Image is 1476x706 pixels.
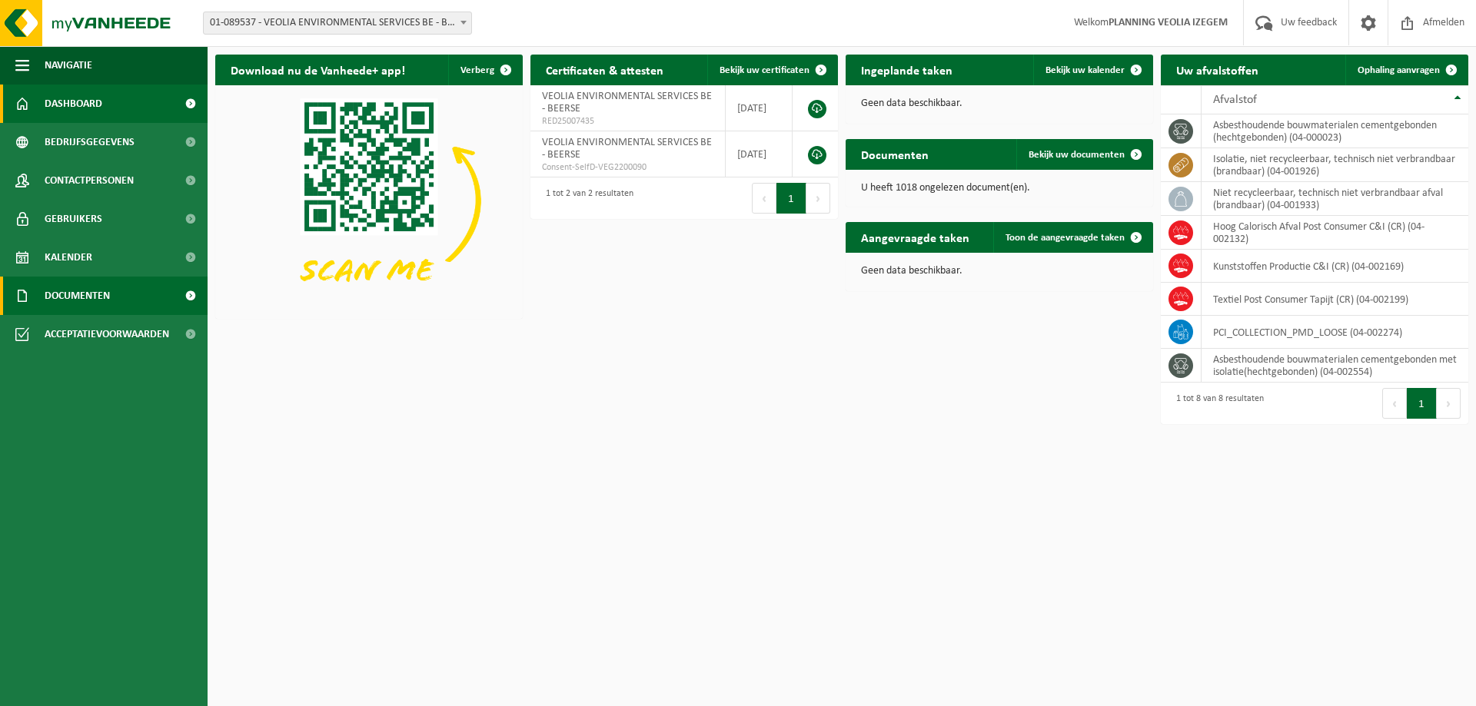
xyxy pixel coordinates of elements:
h2: Uw afvalstoffen [1161,55,1274,85]
strong: PLANNING VEOLIA IZEGEM [1109,17,1228,28]
span: Bekijk uw documenten [1029,150,1125,160]
button: 1 [1407,388,1437,419]
span: VEOLIA ENVIRONMENTAL SERVICES BE - BEERSE [542,91,712,114]
span: Afvalstof [1213,94,1257,106]
span: Verberg [460,65,494,75]
td: [DATE] [726,85,793,131]
td: Textiel Post Consumer Tapijt (CR) (04-002199) [1202,283,1468,316]
td: isolatie, niet recycleerbaar, technisch niet verbrandbaar (brandbaar) (04-001926) [1202,148,1468,182]
a: Toon de aangevraagde taken [993,222,1152,253]
button: Next [1437,388,1461,419]
span: RED25007435 [542,115,713,128]
td: Kunststoffen Productie C&I (CR) (04-002169) [1202,250,1468,283]
td: Hoog Calorisch Afval Post Consumer C&I (CR) (04-002132) [1202,216,1468,250]
span: Gebruikers [45,200,102,238]
button: Verberg [448,55,521,85]
span: Bedrijfsgegevens [45,123,135,161]
h2: Certificaten & attesten [530,55,679,85]
div: 1 tot 2 van 2 resultaten [538,181,633,215]
h2: Aangevraagde taken [846,222,985,252]
span: VEOLIA ENVIRONMENTAL SERVICES BE - BEERSE [542,137,712,161]
span: Contactpersonen [45,161,134,200]
button: Next [806,183,830,214]
td: asbesthoudende bouwmaterialen cementgebonden (hechtgebonden) (04-000023) [1202,114,1468,148]
h2: Documenten [846,139,944,169]
h2: Download nu de Vanheede+ app! [215,55,421,85]
td: PCI_COLLECTION_PMD_LOOSE (04-002274) [1202,316,1468,349]
span: Toon de aangevraagde taken [1006,233,1125,243]
button: Previous [1382,388,1407,419]
span: Dashboard [45,85,102,123]
span: Acceptatievoorwaarden [45,315,169,353]
a: Bekijk uw kalender [1033,55,1152,85]
button: Previous [752,183,776,214]
button: 1 [776,183,806,214]
a: Ophaling aanvragen [1345,55,1467,85]
span: Documenten [45,277,110,315]
p: U heeft 1018 ongelezen document(en). [861,183,1138,194]
span: Ophaling aanvragen [1358,65,1440,75]
span: Navigatie [45,46,92,85]
a: Bekijk uw documenten [1016,139,1152,170]
td: niet recycleerbaar, technisch niet verbrandbaar afval (brandbaar) (04-001933) [1202,182,1468,216]
span: Bekijk uw certificaten [720,65,809,75]
span: 01-089537 - VEOLIA ENVIRONMENTAL SERVICES BE - BEERSE [203,12,472,35]
span: 01-089537 - VEOLIA ENVIRONMENTAL SERVICES BE - BEERSE [204,12,471,34]
p: Geen data beschikbaar. [861,266,1138,277]
img: Download de VHEPlus App [215,85,523,316]
p: Geen data beschikbaar. [861,98,1138,109]
td: asbesthoudende bouwmaterialen cementgebonden met isolatie(hechtgebonden) (04-002554) [1202,349,1468,383]
div: 1 tot 8 van 8 resultaten [1168,386,1264,420]
span: Bekijk uw kalender [1045,65,1125,75]
a: Bekijk uw certificaten [707,55,836,85]
span: Kalender [45,238,92,277]
h2: Ingeplande taken [846,55,968,85]
td: [DATE] [726,131,793,177]
span: Consent-SelfD-VEG2200090 [542,161,713,174]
